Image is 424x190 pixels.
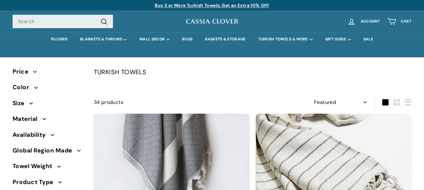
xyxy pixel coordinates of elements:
[74,32,133,46] summary: BLANKETS & THROWS
[13,129,84,144] button: Availability
[133,32,176,46] summary: WALL DECOR
[13,15,113,28] input: Search
[45,32,74,46] a: PILLOWS
[361,19,380,23] span: Account
[199,32,252,46] a: BASKETS & STORAGE
[13,65,84,81] button: Price
[13,162,57,171] span: Towel Weight
[94,67,411,77] p: TURKISH TOWELS
[13,130,51,140] span: Availability
[13,81,84,97] button: Color
[344,12,384,31] a: Account
[13,114,42,124] span: Material
[252,32,319,46] summary: TURKISH TOWELS & MORE
[401,19,411,23] span: Cart
[319,32,357,46] summary: GIFT GUIDE
[13,67,33,76] span: Price
[13,99,29,108] span: Size
[13,113,84,128] button: Material
[13,83,34,92] span: Color
[13,160,84,176] button: Towel Weight
[94,98,253,106] div: 34 products
[155,3,269,8] a: Buy 3 or More Turkish Towels, Get an Extra 10% Off!
[13,144,84,160] button: Global Region Made
[176,32,199,46] a: RUGS
[13,177,58,187] span: Product Type
[13,97,84,113] button: Size
[384,12,415,31] a: Cart
[357,32,379,46] a: SALE
[13,146,77,155] span: Global Region Made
